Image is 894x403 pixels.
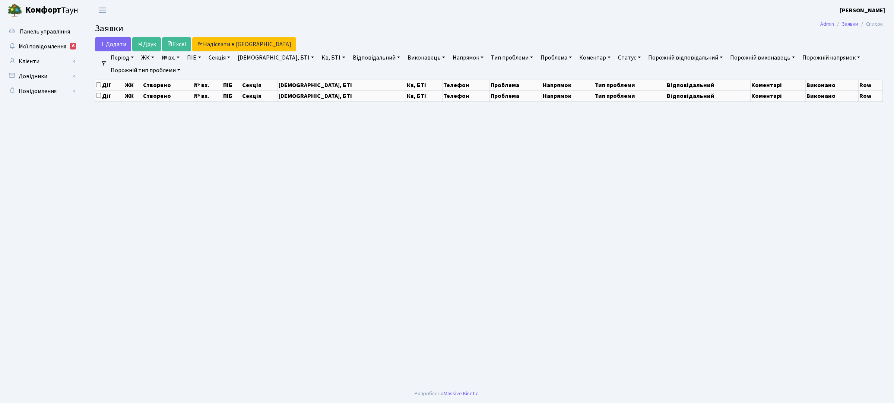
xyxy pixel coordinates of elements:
[93,4,112,16] button: Переключити навігацію
[820,20,834,28] a: Admin
[538,51,575,64] a: Проблема
[192,37,296,51] a: Надіслати в [GEOGRAPHIC_DATA]
[25,4,61,16] b: Комфорт
[20,28,70,36] span: Панель управління
[222,80,241,90] th: ПІБ
[615,51,644,64] a: Статус
[124,90,142,101] th: ЖК
[241,90,278,101] th: Секція
[858,20,883,28] li: Список
[594,80,666,90] th: Тип проблеми
[444,390,478,397] a: Massive Kinetic
[142,90,193,101] th: Створено
[859,80,883,90] th: Row
[576,51,614,64] a: Коментар
[138,51,157,64] a: ЖК
[542,90,594,101] th: Напрямок
[450,51,486,64] a: Напрямок
[241,80,278,90] th: Секція
[100,40,126,48] span: Додати
[406,90,442,101] th: Кв, БТІ
[4,39,78,54] a: Мої повідомлення6
[108,64,183,77] a: Порожній тип проблеми
[142,80,193,90] th: Створено
[751,90,806,101] th: Коментарі
[4,24,78,39] a: Панель управління
[859,90,883,101] th: Row
[840,6,885,15] a: [PERSON_NAME]
[666,90,751,101] th: Відповідальний
[193,80,222,90] th: № вх.
[666,80,751,90] th: Відповідальний
[406,80,442,90] th: Кв, БТІ
[162,37,191,51] a: Excel
[350,51,403,64] a: Відповідальний
[206,51,233,64] a: Секція
[95,22,123,35] span: Заявки
[7,3,22,18] img: logo.png
[542,80,594,90] th: Напрямок
[318,51,348,64] a: Кв, БТІ
[490,90,542,101] th: Проблема
[751,80,806,90] th: Коментарі
[159,51,183,64] a: № вх.
[95,80,124,90] th: Дії
[193,90,222,101] th: № вх.
[594,90,666,101] th: Тип проблеми
[235,51,317,64] a: [DEMOGRAPHIC_DATA], БТІ
[25,4,78,17] span: Таун
[222,90,241,101] th: ПІБ
[4,54,78,69] a: Клієнти
[488,51,536,64] a: Тип проблеми
[490,80,542,90] th: Проблема
[806,90,859,101] th: Виконано
[124,80,142,90] th: ЖК
[4,84,78,99] a: Повідомлення
[806,80,859,90] th: Виконано
[278,90,406,101] th: [DEMOGRAPHIC_DATA], БТІ
[132,37,161,51] a: Друк
[95,37,131,51] a: Додати
[842,20,858,28] a: Заявки
[442,80,490,90] th: Телефон
[442,90,490,101] th: Телефон
[70,43,76,49] div: 6
[809,16,894,32] nav: breadcrumb
[184,51,204,64] a: ПІБ
[95,90,124,101] th: Дії
[645,51,726,64] a: Порожній відповідальний
[108,51,137,64] a: Період
[4,69,78,84] a: Довідники
[727,51,798,64] a: Порожній виконавець
[19,42,66,51] span: Мої повідомлення
[405,51,448,64] a: Виконавець
[799,51,863,64] a: Порожній напрямок
[278,80,406,90] th: [DEMOGRAPHIC_DATA], БТІ
[415,390,479,398] div: Розроблено .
